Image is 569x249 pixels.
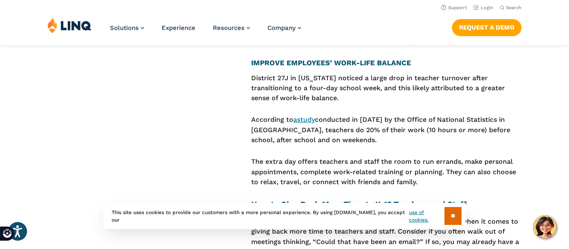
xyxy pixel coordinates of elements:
[213,24,245,32] span: Resources
[267,24,296,32] span: Company
[110,17,301,45] nav: Primary Navigation
[291,38,466,46] a: How Cloud-Based Software is Saving School Budgets
[293,116,297,123] a: a
[452,17,522,36] nav: Button Navigation
[103,203,466,229] div: This site uses cookies to provide our customers with a more personal experience. By using [DOMAIN...
[500,5,522,11] button: Open Search Bar
[267,24,301,32] a: Company
[452,19,522,36] a: Request a Demo
[251,38,291,46] strong: Learn More:
[251,59,522,68] h4: IMPROVE EMPLOYEES’ WORK-LIFE BALANCE
[110,24,139,32] span: Solutions
[409,209,444,224] a: use of cookies.
[251,115,522,145] p: According to conducted in [DATE] by the Office of National Statistics in [GEOGRAPHIC_DATA], teach...
[110,24,144,32] a: Solutions
[533,215,557,239] button: Hello, have a question? Let’s chat.
[47,17,92,33] img: LINQ | K‑12 Software
[297,116,315,123] a: study
[441,5,467,10] a: Support
[251,199,522,210] h3: How to Give Back More Time to K‑12 Teachers and Staff
[251,73,522,104] p: District 27J in [US_STATE] noticed a large drop in teacher turnover after transitioning to a four...
[474,5,493,10] a: Login
[162,24,195,32] a: Experience
[251,157,522,187] p: The extra day offers teachers and staff the room to run errands, make personal appointments, comp...
[506,5,522,10] span: Search
[213,24,250,32] a: Resources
